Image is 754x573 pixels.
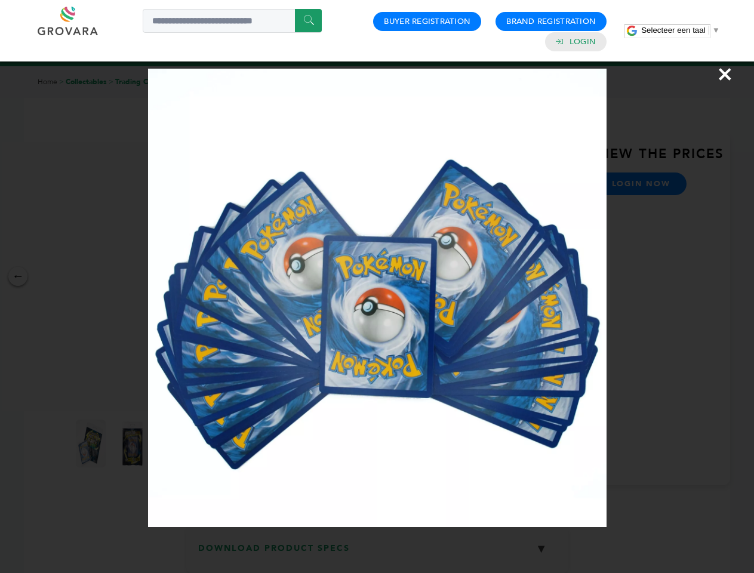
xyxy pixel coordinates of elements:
[641,26,720,35] a: Selecteer een taal​
[709,26,709,35] span: ​
[143,9,322,33] input: Search a product or brand...
[712,26,720,35] span: ▼
[570,36,596,47] a: Login
[641,26,705,35] span: Selecteer een taal
[717,57,733,91] span: ×
[148,69,607,527] img: Image Preview
[506,16,596,27] a: Brand Registration
[384,16,470,27] a: Buyer Registration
